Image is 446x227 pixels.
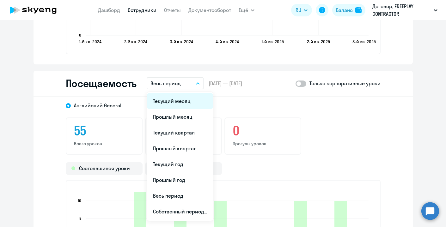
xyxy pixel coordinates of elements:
[352,39,376,45] text: 3-й кв. 2025
[79,216,81,221] text: 8
[291,4,312,16] button: RU
[98,7,120,13] a: Дашборд
[74,102,121,109] span: Английский General
[239,4,254,16] button: Ещё
[332,4,365,16] button: Балансbalance
[145,162,222,175] div: Прогулы
[128,7,156,13] a: Сотрудники
[233,123,293,138] h3: 0
[164,7,181,13] a: Отчеты
[66,77,137,90] h2: Посещаемость
[74,141,134,146] p: Всего уроков
[150,80,181,87] p: Весь период
[239,6,248,14] span: Ещё
[309,80,381,87] p: Только корпоративные уроки
[124,39,147,45] text: 2-й кв. 2024
[336,6,353,14] div: Баланс
[369,3,441,18] button: Договор, FREEPLAY CONTRACTOR
[66,162,143,175] div: Состоявшиеся уроки
[79,33,81,38] text: 0
[307,39,330,45] text: 2-й кв. 2025
[78,198,81,203] text: 10
[233,141,293,146] p: Прогулы уроков
[74,123,134,138] h3: 55
[147,92,213,221] ul: Ещё
[170,39,193,45] text: 3-й кв. 2024
[355,7,362,13] img: balance
[147,77,204,89] button: Весь период
[215,39,239,45] text: 4-й кв. 2024
[296,6,301,14] span: RU
[188,7,231,13] a: Документооборот
[372,3,431,18] p: Договор, FREEPLAY CONTRACTOR
[261,39,284,45] text: 1-й кв. 2025
[79,39,101,45] text: 1-й кв. 2024
[209,80,242,87] span: [DATE] — [DATE]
